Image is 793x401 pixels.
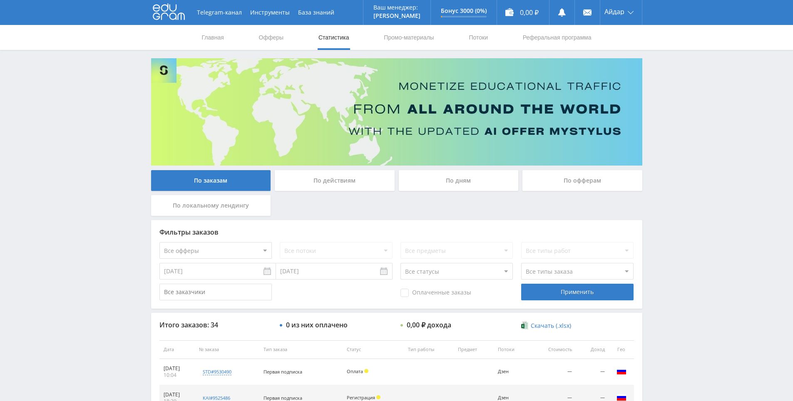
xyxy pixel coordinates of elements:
div: По офферам [522,170,642,191]
p: [PERSON_NAME] [373,12,420,19]
a: Статистика [318,25,350,50]
th: Предмет [454,340,494,359]
th: Тип заказа [259,340,343,359]
th: Статус [343,340,403,359]
div: Итого заказов: 34 [159,321,272,329]
span: Оплата [347,368,363,374]
th: № заказа [195,340,259,359]
a: Промо-материалы [383,25,435,50]
div: Фильтры заказов [159,228,634,236]
div: По дням [399,170,519,191]
a: Офферы [258,25,285,50]
a: Реферальная программа [522,25,592,50]
img: xlsx [521,321,528,329]
span: Холд [376,395,380,399]
input: Все заказчики [159,284,272,300]
td: — [576,359,609,385]
div: По заказам [151,170,271,191]
div: [DATE] [164,391,191,398]
p: Бонус 3000 (0%) [441,7,487,14]
span: Айдар [604,8,624,15]
a: Главная [201,25,225,50]
img: Banner [151,58,642,166]
div: 10:04 [164,372,191,379]
div: По локальному лендингу [151,195,271,216]
th: Гео [609,340,634,359]
span: Оплаченные заказы [400,289,471,297]
div: std#9530490 [203,369,231,375]
div: 0 из них оплачено [286,321,348,329]
div: Применить [521,284,634,300]
td: — [530,359,577,385]
p: Ваш менеджер: [373,4,420,11]
span: Первая подписка [264,369,302,375]
a: Потоки [468,25,489,50]
div: Дзен [498,369,526,374]
span: Холд [364,369,368,373]
div: [DATE] [164,365,191,372]
th: Стоимость [530,340,577,359]
span: Первая подписка [264,395,302,401]
div: 0,00 ₽ дохода [407,321,451,329]
img: rus.png [617,366,626,376]
th: Доход [576,340,609,359]
th: Потоки [494,340,530,359]
th: Тип работы [404,340,454,359]
div: По действиям [275,170,395,191]
div: Дзен [498,395,526,401]
a: Скачать (.xlsx) [521,322,571,330]
span: Скачать (.xlsx) [531,322,571,329]
th: Дата [159,340,195,359]
span: Регистрация [347,394,375,401]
